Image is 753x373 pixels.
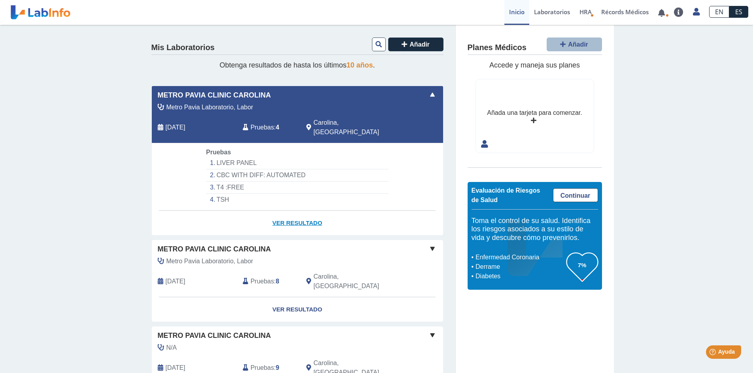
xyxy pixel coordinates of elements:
[709,6,729,18] a: EN
[561,192,591,199] span: Continuar
[206,149,231,156] span: Pruebas
[237,118,300,137] div: :
[206,169,388,182] li: CBC WITH DIFF: AUTOMATED
[553,188,598,202] a: Continuar
[474,253,566,262] li: Enfermedad Coronaria
[276,124,279,131] b: 4
[158,244,271,255] span: Metro Pavia Clinic Carolina
[566,260,598,270] h3: 7%
[276,364,279,371] b: 9
[568,41,588,48] span: Añadir
[410,41,430,48] span: Añadir
[158,90,271,101] span: Metro Pavia Clinic Carolina
[579,8,592,16] span: HRA
[468,43,527,52] h4: Planes Médicos
[237,272,300,291] div: :
[152,211,443,236] a: Ver Resultado
[474,262,566,272] li: Derrame
[206,157,388,169] li: LIVER PANEL
[158,330,271,341] span: Metro Pavia Clinic Carolina
[166,103,253,112] span: Metro Pavia Laboratorio, Labor
[313,118,401,137] span: Carolina, PR
[472,217,598,242] h5: Toma el control de su salud. Identifica los riesgos asociados a su estilo de vida y descubre cómo...
[683,342,744,364] iframe: Help widget launcher
[347,61,373,69] span: 10 años
[251,123,274,132] span: Pruebas
[219,61,375,69] span: Obtenga resultados de hasta los últimos .
[151,43,215,52] h4: Mis Laboratorios
[251,277,274,286] span: Pruebas
[206,182,388,194] li: T4 :FREE
[489,61,580,69] span: Accede y maneja sus planes
[388,37,443,51] button: Añadir
[313,272,401,291] span: Carolina, PR
[472,187,540,203] span: Evaluación de Riesgos de Salud
[166,363,185,373] span: 2025-06-04
[166,123,185,132] span: 2025-08-26
[166,277,185,286] span: 2025-07-07
[474,272,566,281] li: Diabetes
[251,363,274,373] span: Pruebas
[729,6,748,18] a: ES
[166,257,253,266] span: Metro Pavia Laboratorio, Labor
[206,194,388,206] li: TSH
[166,343,177,352] span: N/A
[487,108,582,118] div: Añada una tarjeta para comenzar.
[152,297,443,322] a: Ver Resultado
[547,37,602,51] button: Añadir
[276,278,279,285] b: 8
